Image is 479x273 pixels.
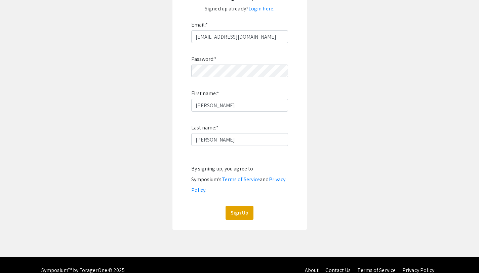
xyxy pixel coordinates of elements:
[191,54,217,65] label: Password:
[191,122,218,133] label: Last name:
[226,206,253,220] button: Sign Up
[5,243,29,268] iframe: Chat
[191,88,219,99] label: First name:
[179,3,300,14] p: Signed up already?
[191,163,288,196] div: By signing up, you agree to Symposium’s and .
[222,176,260,183] a: Terms of Service
[191,19,208,30] label: Email:
[248,5,274,12] a: Login here.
